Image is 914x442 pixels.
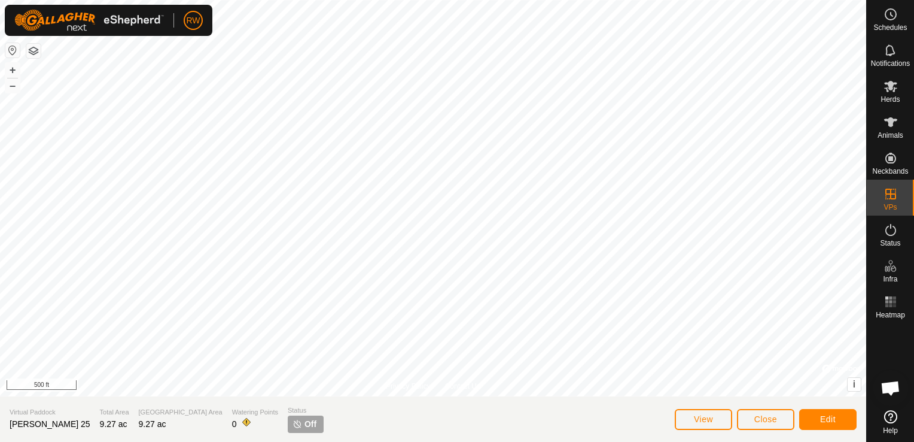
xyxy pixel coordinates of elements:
span: Neckbands [872,168,908,175]
button: Edit [799,409,857,430]
button: Reset Map [5,43,20,57]
a: Contact Us [445,381,480,392]
img: Gallagher Logo [14,10,164,31]
span: Close [754,414,777,424]
span: View [694,414,713,424]
span: i [853,379,855,389]
button: Map Layers [26,44,41,58]
a: Privacy Policy [386,381,431,392]
button: – [5,78,20,93]
span: Status [880,240,900,247]
span: 0 [232,419,237,429]
span: Help [883,427,898,434]
span: VPs [883,204,897,211]
span: Herds [881,96,900,103]
span: Total Area [100,407,129,417]
span: Animals [878,132,903,139]
span: Status [288,405,324,416]
span: Virtual Paddock [10,407,90,417]
a: Help [867,405,914,439]
span: Heatmap [876,311,905,319]
span: [PERSON_NAME] 25 [10,419,90,429]
span: Schedules [873,24,907,31]
span: 9.27 ac [100,419,127,429]
img: turn-off [293,419,302,429]
span: Off [304,418,316,431]
span: [GEOGRAPHIC_DATA] Area [139,407,223,417]
button: Close [737,409,794,430]
span: RW [186,14,200,27]
button: + [5,63,20,77]
button: i [848,378,861,391]
div: Open chat [873,370,909,406]
span: Infra [883,276,897,283]
span: Notifications [871,60,910,67]
span: Edit [820,414,836,424]
span: Watering Points [232,407,278,417]
button: View [675,409,732,430]
span: 9.27 ac [139,419,166,429]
